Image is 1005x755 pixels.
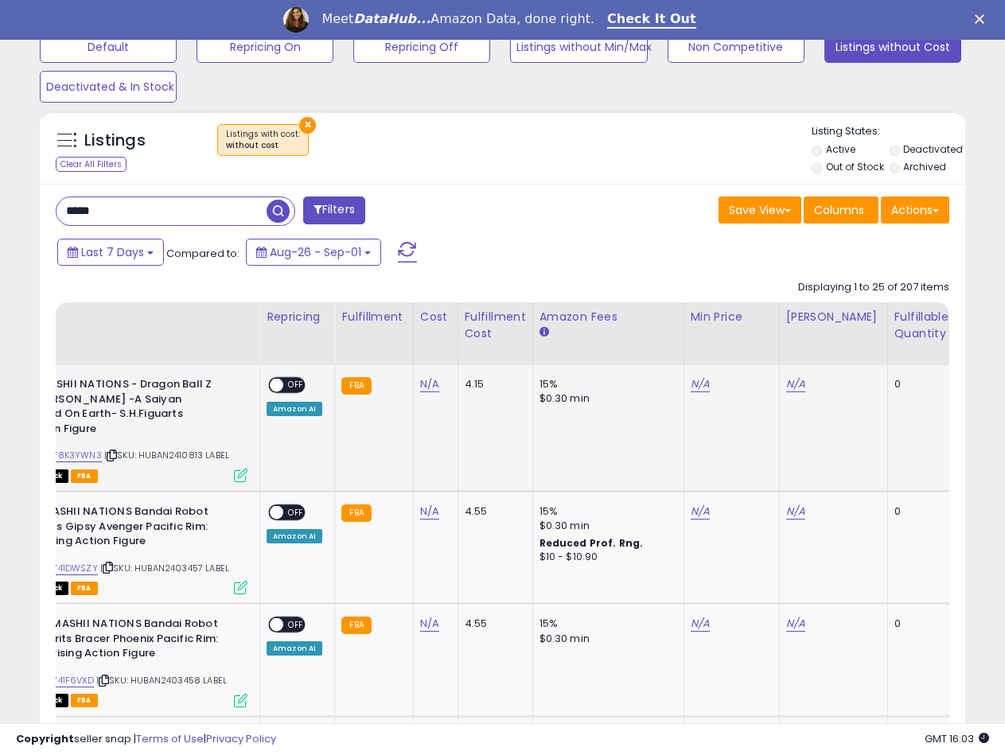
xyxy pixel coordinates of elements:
[353,31,490,63] button: Repricing Off
[71,469,98,483] span: FBA
[341,504,371,522] small: FBA
[786,309,881,325] div: [PERSON_NAME]
[894,309,949,342] div: Fulfillable Quantity
[925,731,989,746] span: 2025-09-9 16:03 GMT
[826,160,884,173] label: Out of Stock
[420,309,451,325] div: Cost
[270,244,361,260] span: Aug-26 - Sep-01
[814,202,864,218] span: Columns
[540,309,677,325] div: Amazon Fees
[321,11,594,27] div: Meet Amazon Data, done right.
[267,641,322,656] div: Amazon AI
[197,31,333,63] button: Repricing On
[16,731,74,746] strong: Copyright
[510,31,647,63] button: Listings without Min/Max
[136,731,204,746] a: Terms of Use
[341,617,371,634] small: FBA
[786,616,805,632] a: N/A
[267,529,322,543] div: Amazon AI
[691,309,773,325] div: Min Price
[540,617,672,631] div: 15%
[540,325,549,340] small: Amazon Fees.
[283,506,309,520] span: OFF
[166,246,240,261] span: Compared to:
[81,244,144,260] span: Last 7 Days
[299,117,316,134] button: ×
[804,197,878,224] button: Columns
[540,377,672,391] div: 15%
[824,31,961,63] button: Listings without Cost
[16,732,276,747] div: seller snap | |
[540,504,672,519] div: 15%
[283,7,309,33] img: Profile image for Georgie
[826,142,855,156] label: Active
[104,449,229,461] span: | SKU: HUBAN2410813 LABEL
[540,519,672,533] div: $0.30 min
[812,124,965,139] p: Listing States:
[465,309,526,342] div: Fulfillment Cost
[226,128,300,152] span: Listings with cost :
[798,280,949,295] div: Displaying 1 to 25 of 207 items
[341,309,406,325] div: Fulfillment
[465,617,520,631] div: 4.55
[71,694,98,707] span: FBA
[56,157,127,172] div: Clear All Filters
[540,551,672,564] div: $10 - $10.90
[420,616,439,632] a: N/A
[465,504,520,519] div: 4.55
[283,379,309,392] span: OFF
[41,562,98,575] a: B0741DWSZY
[894,617,944,631] div: 0
[40,71,177,103] button: Deactivated & In Stock
[903,142,963,156] label: Deactivated
[84,130,146,152] h5: Listings
[5,309,253,325] div: Title
[607,11,696,29] a: Check It Out
[40,31,177,63] button: Default
[894,504,944,519] div: 0
[540,632,672,646] div: $0.30 min
[29,504,222,553] b: TAMASHII NATIONS Bandai Robot Spirits Gipsy Avenger Pacific Rim: Uprising Action Figure
[57,239,164,266] button: Last 7 Days
[206,731,276,746] a: Privacy Policy
[465,377,520,391] div: 4.15
[353,11,430,26] i: DataHub...
[303,197,365,224] button: Filters
[246,239,381,266] button: Aug-26 - Sep-01
[38,617,232,665] b: TAMASHII NATIONS Bandai Robot Spirits Bracer Phoenix Pacific Rim: Uprising Action Figure
[420,504,439,520] a: N/A
[420,376,439,392] a: N/A
[894,377,944,391] div: 0
[267,309,328,325] div: Repricing
[719,197,801,224] button: Save View
[881,197,949,224] button: Actions
[540,391,672,406] div: $0.30 min
[691,376,710,392] a: N/A
[25,377,219,440] b: TAMASHII NATIONS - Dragon Ball Z - [PERSON_NAME] -A Saiyan Raised On Earth- S.H.Figuarts Action F...
[96,674,227,687] span: | SKU: HUBAN2403458 LABEL
[903,160,946,173] label: Archived
[668,31,804,63] button: Non Competitive
[786,376,805,392] a: N/A
[226,140,300,151] div: without cost
[975,14,991,24] div: Close
[41,449,102,462] a: B078K3YWN3
[786,504,805,520] a: N/A
[267,402,322,416] div: Amazon AI
[41,674,94,687] a: B0741F6VXD
[283,618,309,632] span: OFF
[100,562,229,574] span: | SKU: HUBAN2403457 LABEL
[540,536,644,550] b: Reduced Prof. Rng.
[341,377,371,395] small: FBA
[691,616,710,632] a: N/A
[71,582,98,595] span: FBA
[691,504,710,520] a: N/A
